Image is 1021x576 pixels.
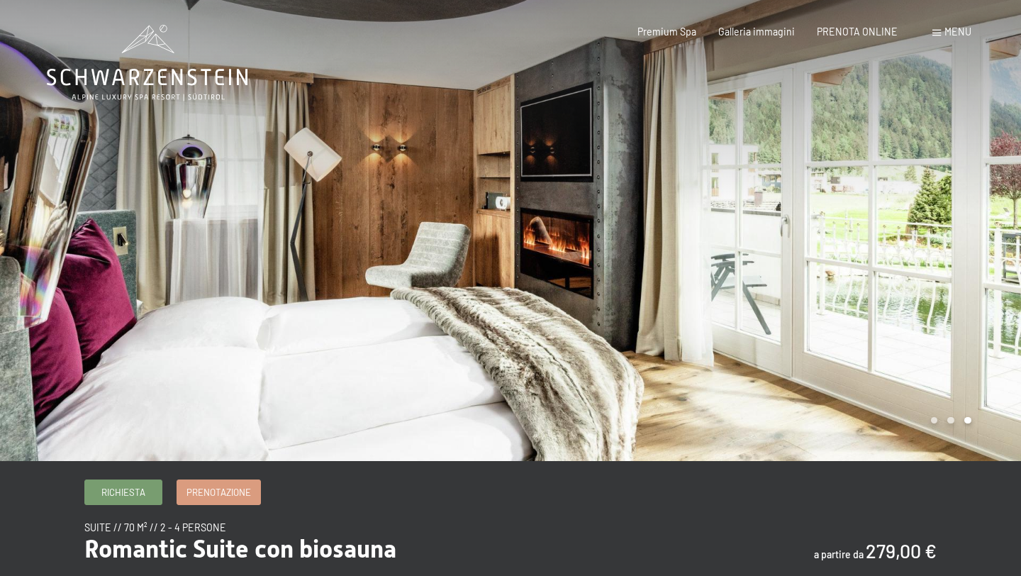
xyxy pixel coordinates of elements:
span: Richiesta [101,486,145,499]
a: Prenotazione [177,480,260,504]
span: a partire da [814,548,864,560]
a: PRENOTA ONLINE [817,26,898,38]
span: Prenotazione [186,486,251,499]
span: Menu [944,26,971,38]
span: Romantic Suite con biosauna [84,534,396,563]
b: 279,00 € [866,539,937,562]
a: Premium Spa [637,26,696,38]
a: Richiesta [85,480,162,504]
span: suite // 70 m² // 2 - 4 persone [84,521,226,533]
a: Galleria immagini [718,26,795,38]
